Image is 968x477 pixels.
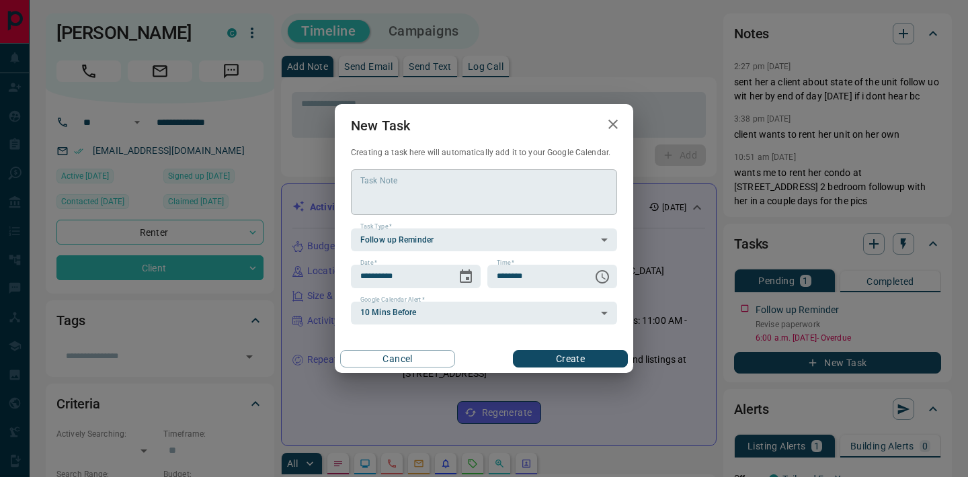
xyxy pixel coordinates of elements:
[335,104,426,147] h2: New Task
[351,302,617,324] div: 10 Mins Before
[360,222,392,231] label: Task Type
[360,259,377,267] label: Date
[360,296,425,304] label: Google Calendar Alert
[513,350,628,367] button: Create
[497,259,514,267] label: Time
[589,263,616,290] button: Choose time, selected time is 6:00 AM
[351,228,617,251] div: Follow up Reminder
[452,263,479,290] button: Choose date, selected date is Sep 16, 2025
[340,350,455,367] button: Cancel
[351,147,617,159] p: Creating a task here will automatically add it to your Google Calendar.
